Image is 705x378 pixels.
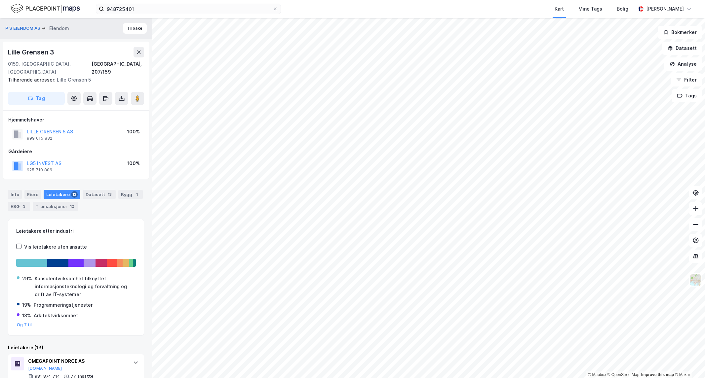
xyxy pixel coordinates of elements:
[127,128,140,136] div: 100%
[22,312,31,320] div: 13%
[83,190,116,199] div: Datasett
[71,191,78,198] div: 13
[8,92,65,105] button: Tag
[5,25,42,32] button: P S EIENDOM AS
[578,5,602,13] div: Mine Tags
[672,89,702,102] button: Tags
[8,47,56,57] div: Lille Grensen 3
[127,159,140,167] div: 100%
[24,243,87,251] div: Vis leietakere uten ansatte
[118,190,143,199] div: Bygg
[8,116,144,124] div: Hjemmelshaver
[69,203,75,210] div: 12
[28,357,127,365] div: OMEGAPOINT NORGE AS
[588,372,606,377] a: Mapbox
[8,76,139,84] div: Lille Grensen 5
[641,372,674,377] a: Improve this map
[607,372,640,377] a: OpenStreetMap
[27,136,52,141] div: 999 015 832
[671,73,702,86] button: Filter
[662,42,702,55] button: Datasett
[35,275,135,298] div: Konsulentvirksomhet tilknyttet informasjonsteknologi og forvaltning og drift av IT-systemer
[28,366,62,371] button: [DOMAIN_NAME]
[8,148,144,155] div: Gårdeiere
[8,202,30,211] div: ESG
[664,57,702,71] button: Analyse
[689,274,702,286] img: Z
[11,3,80,15] img: logo.f888ab2527a4732fd821a326f86c7f29.svg
[16,227,136,235] div: Leietakere etter industri
[22,301,31,309] div: 19%
[134,191,140,198] div: 1
[106,191,113,198] div: 13
[672,346,705,378] div: Kontrollprogram for chat
[92,60,144,76] div: [GEOGRAPHIC_DATA], 207/159
[21,203,27,210] div: 3
[8,77,57,83] span: Tilhørende adresser:
[44,190,80,199] div: Leietakere
[555,5,564,13] div: Kart
[8,60,92,76] div: 0159, [GEOGRAPHIC_DATA], [GEOGRAPHIC_DATA]
[27,167,52,173] div: 925 710 806
[104,4,273,14] input: Søk på adresse, matrikkel, gårdeiere, leietakere eller personer
[33,202,78,211] div: Transaksjoner
[34,312,78,320] div: Arkitektvirksomhet
[658,26,702,39] button: Bokmerker
[17,322,32,327] button: Og 7 til
[34,301,93,309] div: Programmeringstjenester
[123,23,147,34] button: Tilbake
[49,24,69,32] div: Eiendom
[24,190,41,199] div: Eiere
[22,275,32,283] div: 29%
[8,344,144,352] div: Leietakere (13)
[646,5,684,13] div: [PERSON_NAME]
[8,190,22,199] div: Info
[672,346,705,378] iframe: Chat Widget
[617,5,628,13] div: Bolig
